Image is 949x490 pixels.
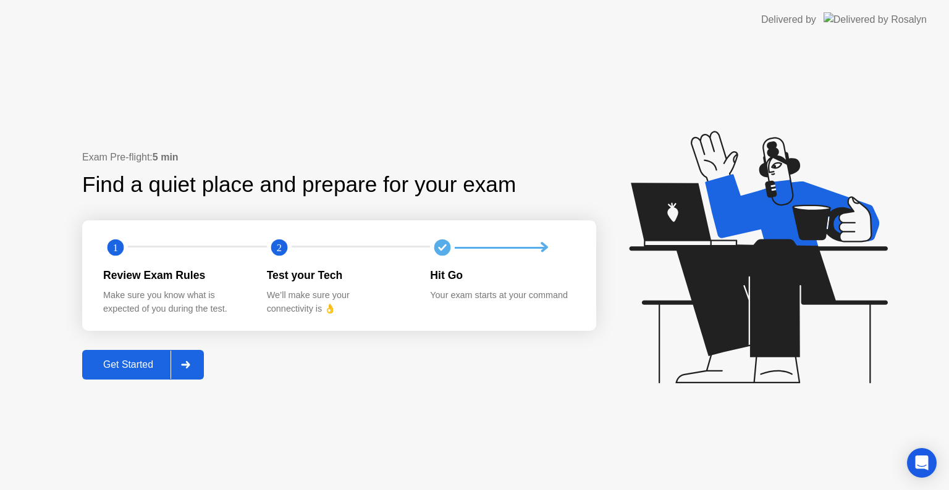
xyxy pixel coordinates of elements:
[430,289,574,302] div: Your exam starts at your command
[82,350,204,380] button: Get Started
[153,152,179,162] b: 5 min
[430,267,574,283] div: Hit Go
[82,150,596,165] div: Exam Pre-flight:
[267,289,411,315] div: We’ll make sure your connectivity is 👌
[103,267,247,283] div: Review Exam Rules
[824,12,927,27] img: Delivered by Rosalyn
[267,267,411,283] div: Test your Tech
[113,242,118,254] text: 1
[103,289,247,315] div: Make sure you know what is expected of you during the test.
[82,168,518,201] div: Find a quiet place and prepare for your exam
[86,359,171,370] div: Get Started
[277,242,282,254] text: 2
[761,12,816,27] div: Delivered by
[907,448,937,478] div: Open Intercom Messenger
